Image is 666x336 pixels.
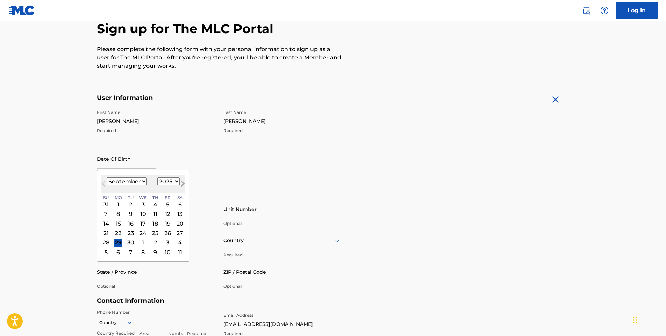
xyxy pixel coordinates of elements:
[97,21,570,37] h2: Sign up for The MLC Portal
[114,219,122,228] div: Choose Monday, September 15th, 2025
[102,248,110,256] div: Choose Sunday, October 5th, 2025
[582,6,590,15] img: search
[165,195,170,201] span: Fr
[151,219,159,228] div: Choose Thursday, September 18th, 2025
[164,219,172,228] div: Choose Friday, September 19th, 2025
[139,229,147,237] div: Choose Wednesday, September 24th, 2025
[127,210,135,218] div: Choose Tuesday, September 9th, 2025
[102,229,110,237] div: Choose Sunday, September 21st, 2025
[139,239,147,247] div: Choose Wednesday, October 1st, 2025
[597,3,611,17] div: Help
[102,219,110,228] div: Choose Sunday, September 14th, 2025
[164,210,172,218] div: Choose Friday, September 12th, 2025
[97,191,570,199] h5: Personal Address
[102,200,110,209] div: Choose Sunday, August 31st, 2025
[101,200,185,257] div: Month September, 2025
[139,200,147,209] div: Choose Wednesday, September 3rd, 2025
[114,229,122,237] div: Choose Monday, September 22nd, 2025
[152,195,158,201] span: Th
[631,302,666,336] iframe: Chat Widget
[176,239,184,247] div: Choose Saturday, October 4th, 2025
[151,200,159,209] div: Choose Thursday, September 4th, 2025
[139,210,147,218] div: Choose Wednesday, September 10th, 2025
[151,239,159,247] div: Choose Thursday, October 2nd, 2025
[633,309,637,330] div: Arrastar
[114,239,122,247] div: Choose Monday, September 29th, 2025
[127,219,135,228] div: Choose Tuesday, September 16th, 2025
[102,210,110,218] div: Choose Sunday, September 7th, 2025
[177,180,188,191] button: Next Month
[139,248,147,256] div: Choose Wednesday, October 8th, 2025
[223,127,342,134] p: Required
[127,229,135,237] div: Choose Tuesday, September 23rd, 2025
[127,200,135,209] div: Choose Tuesday, September 2nd, 2025
[151,248,159,256] div: Choose Thursday, October 9th, 2025
[139,195,146,201] span: We
[223,283,342,290] p: Optional
[177,195,182,201] span: Sa
[164,239,172,247] div: Choose Friday, October 3rd, 2025
[102,239,110,247] div: Choose Sunday, September 28th, 2025
[114,200,122,209] div: Choose Monday, September 1st, 2025
[98,180,109,191] button: Previous Month
[151,229,159,237] div: Choose Thursday, September 25th, 2025
[616,2,658,19] a: Log In
[114,210,122,218] div: Choose Monday, September 8th, 2025
[223,220,342,227] p: Optional
[8,5,35,15] img: MLC Logo
[600,6,609,15] img: help
[97,283,215,290] p: Optional
[139,219,147,228] div: Choose Wednesday, September 17th, 2025
[127,248,135,256] div: Choose Tuesday, October 7th, 2025
[176,219,184,228] div: Choose Saturday, September 20th, 2025
[128,195,133,201] span: Tu
[579,3,593,17] a: Public Search
[631,302,666,336] div: Widget de chat
[164,200,172,209] div: Choose Friday, September 5th, 2025
[223,252,342,258] p: Required
[97,297,342,305] h5: Contact Information
[176,248,184,256] div: Choose Saturday, October 11th, 2025
[151,210,159,218] div: Choose Thursday, September 11th, 2025
[176,200,184,209] div: Choose Saturday, September 6th, 2025
[127,239,135,247] div: Choose Tuesday, September 30th, 2025
[114,248,122,256] div: Choose Monday, October 6th, 2025
[164,229,172,237] div: Choose Friday, September 26th, 2025
[115,195,122,201] span: Mo
[176,210,184,218] div: Choose Saturday, September 13th, 2025
[164,248,172,256] div: Choose Friday, October 10th, 2025
[550,94,561,105] img: close
[97,45,342,70] p: Please complete the following form with your personal information to sign up as a user for The ML...
[103,195,108,201] span: Su
[97,127,215,134] p: Required
[97,94,342,102] h5: User Information
[176,229,184,237] div: Choose Saturday, September 27th, 2025
[97,170,189,262] div: Choose Date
